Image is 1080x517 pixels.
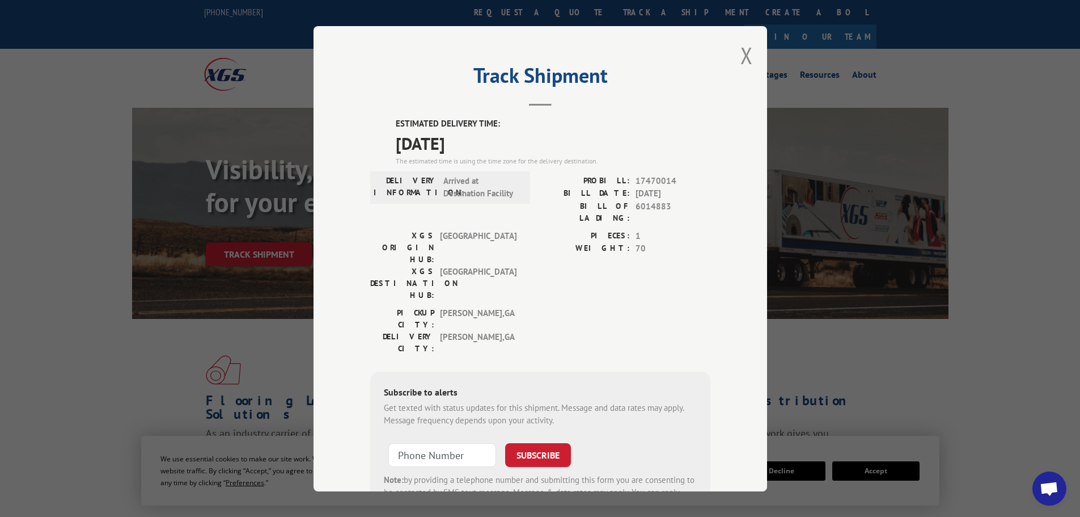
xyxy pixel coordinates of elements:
[396,155,710,166] div: The estimated time is using the time zone for the delivery destination.
[440,330,516,354] span: [PERSON_NAME] , GA
[370,265,434,301] label: XGS DESTINATION HUB:
[636,174,710,187] span: 17470014
[636,200,710,224] span: 6014883
[540,200,630,224] label: BILL OF LADING:
[370,330,434,354] label: DELIVERY CITY:
[396,117,710,131] label: ESTIMATED DELIVERY TIME:
[505,443,571,466] button: SUBSCRIBE
[440,306,516,330] span: [PERSON_NAME] , GA
[440,265,516,301] span: [GEOGRAPHIC_DATA]
[384,401,697,427] div: Get texted with status updates for this shipment. Message and data rates may apply. Message frequ...
[384,385,697,401] div: Subscribe to alerts
[384,474,404,485] strong: Note:
[540,174,630,187] label: PROBILL:
[370,68,710,89] h2: Track Shipment
[370,306,434,330] label: PICKUP CITY:
[740,40,753,70] button: Close modal
[636,242,710,255] span: 70
[540,229,630,242] label: PIECES:
[540,242,630,255] label: WEIGHT:
[384,473,697,512] div: by providing a telephone number and submitting this form you are consenting to be contacted by SM...
[636,187,710,200] span: [DATE]
[388,443,496,466] input: Phone Number
[396,130,710,155] span: [DATE]
[1032,472,1066,506] a: Open chat
[370,229,434,265] label: XGS ORIGIN HUB:
[440,229,516,265] span: [GEOGRAPHIC_DATA]
[374,174,438,200] label: DELIVERY INFORMATION:
[443,174,520,200] span: Arrived at Destination Facility
[636,229,710,242] span: 1
[540,187,630,200] label: BILL DATE:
